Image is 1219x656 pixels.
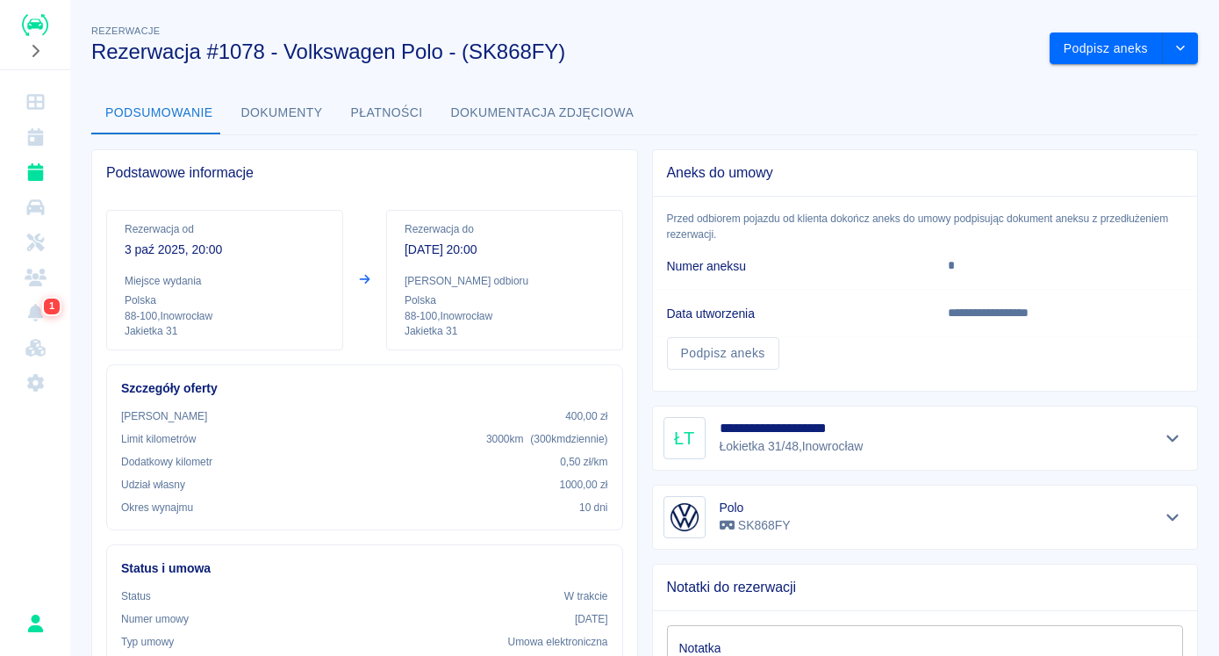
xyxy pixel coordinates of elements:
p: Typ umowy [121,634,174,650]
p: [PERSON_NAME] [121,408,207,424]
h6: Polo [720,499,791,516]
span: Aneks do umowy [667,164,1184,182]
p: Jakietka 31 [405,324,605,339]
img: Image [667,500,702,535]
p: Polska [405,292,605,308]
button: Rozwiń nawigację [22,40,48,62]
h3: Rezerwacja #1078 - Volkswagen Polo - (SK868FY) [91,40,1036,64]
p: Miejsce wydania [125,273,325,289]
button: Płatności [337,92,437,134]
span: Podstawowe informacje [106,164,623,182]
button: Krzysztof Przybyła [17,605,54,642]
a: Ustawienia [7,365,63,400]
a: Serwisy [7,225,63,260]
h6: Numer aneksu [667,257,920,275]
p: [PERSON_NAME] odbioru [405,273,605,289]
p: SK868FY [720,516,791,535]
p: [DATE] 20:00 [405,241,605,259]
button: Dokumenty [227,92,337,134]
p: 88-100 , Inowrocław [125,308,325,324]
button: Dokumentacja zdjęciowa [437,92,649,134]
button: Podpisz aneks [1050,32,1163,65]
h6: Szczegóły oferty [121,379,608,398]
p: Umowa elektroniczna [508,634,608,650]
a: Kalendarz [7,119,63,155]
p: 10 dni [579,500,607,515]
p: Limit kilometrów [121,431,196,447]
p: 400,00 zł [565,408,607,424]
span: Notatki do rezerwacji [667,579,1184,596]
p: Numer umowy [121,611,189,627]
h6: Data utworzenia [667,305,920,322]
a: Rezerwacje [7,155,63,190]
p: 3000 km [486,431,608,447]
p: Dodatkowy kilometr [121,454,212,470]
img: Renthelp [22,14,48,36]
p: Przed odbiorem pojazdu od klienta dokończ aneks do umowy podpisując dokument aneksu z przedłużeni... [653,211,1198,242]
span: Rezerwacje [91,25,160,36]
p: 1000,00 zł [560,477,608,493]
p: Okres wynajmu [121,500,193,515]
p: [DATE] [575,611,608,627]
p: Status [121,588,151,604]
p: Polska [125,292,325,308]
button: Podsumowanie [91,92,227,134]
a: Klienci [7,260,63,295]
button: Pokaż szczegóły [1158,426,1187,451]
button: drop-down [1163,32,1198,65]
div: ŁT [663,417,706,459]
p: 88-100 , Inowrocław [405,308,605,324]
span: ( 300 km dziennie ) [530,433,607,445]
p: 3 paź 2025, 20:00 [125,241,325,259]
p: W trakcie [564,588,608,604]
p: Jakietka 31 [125,324,325,339]
h6: Status i umowa [121,559,608,578]
p: 0,50 zł /km [560,454,607,470]
a: Widget WWW [7,330,63,365]
p: Udział własny [121,477,185,493]
button: Pokaż szczegóły [1158,505,1187,530]
a: Flota [7,190,63,225]
a: Powiadomienia [7,295,63,330]
p: Rezerwacja od [125,221,325,237]
a: Podpisz aneks [667,337,779,370]
p: Rezerwacja do [405,221,605,237]
p: Łokietka 31/48 , Inowrocław [720,437,864,456]
span: 1 [46,298,58,315]
a: Dashboard [7,84,63,119]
